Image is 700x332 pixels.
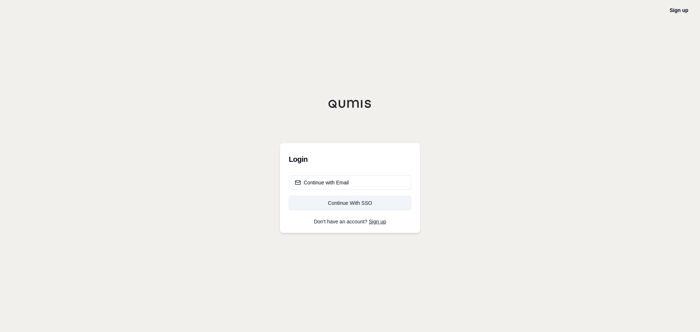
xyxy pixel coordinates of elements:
[289,175,411,190] button: Continue with Email
[289,152,411,167] h3: Login
[328,99,372,108] img: Qumis
[369,219,386,224] a: Sign up
[670,7,688,13] a: Sign up
[295,199,405,207] div: Continue With SSO
[289,196,411,210] a: Continue With SSO
[295,179,349,186] div: Continue with Email
[289,219,411,224] p: Don't have an account?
